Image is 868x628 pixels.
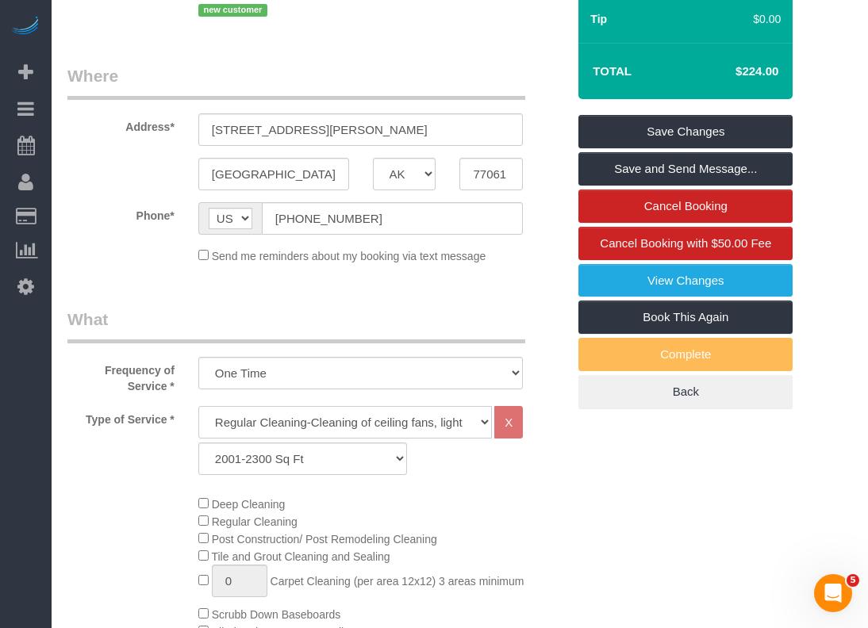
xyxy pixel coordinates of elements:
[578,375,793,408] a: Back
[212,608,341,621] span: Scrubb Down Baseboards
[814,574,852,612] iframe: Intercom live chat
[212,498,286,511] span: Deep Cleaning
[262,202,524,235] input: Phone*
[198,158,349,190] input: City*
[56,113,186,135] label: Address*
[56,202,186,224] label: Phone*
[708,11,782,27] div: $0.00
[56,357,186,394] label: Frequency of Service *
[56,406,186,427] label: Type of Service *
[847,574,859,587] span: 5
[67,308,525,343] legend: What
[212,515,298,528] span: Regular Cleaning
[198,4,267,17] span: new customer
[578,264,793,297] a: View Changes
[600,236,771,250] span: Cancel Booking with $50.00 Fee
[578,301,793,334] a: Book This Again
[593,64,632,78] strong: Total
[212,250,486,262] span: Send me reminders about my booking via text message
[459,158,523,190] input: Zip Code*
[578,190,793,223] a: Cancel Booking
[578,152,793,186] a: Save and Send Message...
[67,64,525,100] legend: Where
[211,550,390,563] span: Tile and Grout Cleaning and Sealing
[271,575,524,588] span: Carpet Cleaning (per area 12x12) 3 areas minimum
[578,227,793,260] a: Cancel Booking with $50.00 Fee
[688,65,778,78] h4: $224.00
[212,533,437,546] span: Post Construction/ Post Remodeling Cleaning
[590,11,607,27] label: Tip
[10,16,41,38] img: Automaid Logo
[578,115,793,148] a: Save Changes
